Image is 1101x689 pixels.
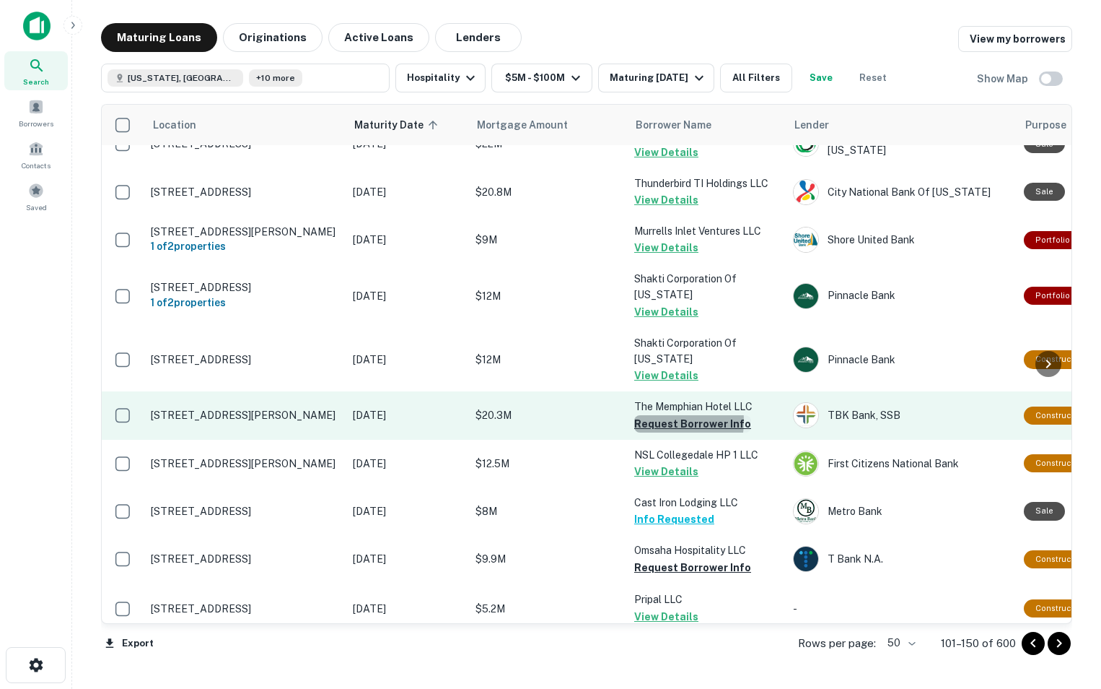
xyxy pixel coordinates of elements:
[152,116,196,134] span: Location
[151,552,338,565] p: [STREET_ADDRESS]
[475,232,620,248] p: $9M
[1029,527,1101,597] iframe: Chat Widget
[475,601,620,617] p: $5.2M
[977,71,1030,87] h6: Show Map
[4,135,68,174] a: Contacts
[353,601,461,617] p: [DATE]
[346,105,468,145] th: Maturity Date
[151,505,338,518] p: [STREET_ADDRESS]
[793,227,1009,253] div: Shore United Bank
[794,547,818,571] img: picture
[634,175,778,191] p: Thunderbird TI Holdings LLC
[793,601,1009,617] p: -
[1025,116,1066,134] span: Purpose
[1022,632,1045,655] button: Go to previous page
[634,399,778,415] p: The Memphian Hotel LLC
[4,51,68,90] a: Search
[26,201,47,213] span: Saved
[353,288,461,304] p: [DATE]
[793,402,1009,428] div: TBK Bank, SSB
[850,64,896,92] button: Reset
[223,23,323,52] button: Originations
[468,105,627,145] th: Mortgage Amount
[151,295,338,311] h6: 1 of 2 properties
[151,457,338,470] p: [STREET_ADDRESS][PERSON_NAME]
[634,223,778,239] p: Murrells Inlet Ventures LLC
[151,409,338,422] p: [STREET_ADDRESS][PERSON_NAME]
[793,283,1009,309] div: Pinnacle Bank
[634,335,778,367] p: Shakti Corporation Of [US_STATE]
[101,64,390,92] button: [US_STATE], [GEOGRAPHIC_DATA]+10 more
[101,633,157,654] button: Export
[793,179,1009,205] div: City National Bank Of [US_STATE]
[634,447,778,463] p: NSL Collegedale HP 1 LLC
[353,456,461,472] p: [DATE]
[1024,550,1098,568] div: This loan purpose was for construction
[793,451,1009,477] div: First Citizens National Bank
[101,23,217,52] button: Maturing Loans
[23,12,51,40] img: capitalize-icon.png
[151,602,338,615] p: [STREET_ADDRESS]
[798,64,844,92] button: Save your search to get updates of matches that match your search criteria.
[794,227,818,252] img: picture
[634,495,778,511] p: Cast Iron Lodging LLC
[634,191,698,209] button: View Details
[634,591,778,607] p: Pripal LLC
[475,456,620,472] p: $12.5M
[1024,231,1082,249] div: This is a portfolio loan with 2 properties
[475,184,620,200] p: $20.8M
[144,105,346,145] th: Location
[794,451,818,476] img: picture
[151,225,338,238] p: [STREET_ADDRESS][PERSON_NAME]
[353,503,461,519] p: [DATE]
[475,551,620,567] p: $9.9M
[598,64,714,92] button: Maturing [DATE]
[882,633,918,654] div: 50
[435,23,522,52] button: Lenders
[634,559,751,576] button: Request Borrower Info
[958,26,1072,52] a: View my borrowers
[794,284,818,308] img: picture
[634,511,714,528] button: Info Requested
[634,144,698,161] button: View Details
[475,407,620,423] p: $20.3M
[794,347,818,372] img: picture
[477,116,587,134] span: Mortgage Amount
[353,184,461,200] p: [DATE]
[1024,287,1082,305] div: This is a portfolio loan with 2 properties
[354,116,442,134] span: Maturity Date
[941,635,1016,652] p: 101–150 of 600
[4,93,68,132] a: Borrowers
[636,116,711,134] span: Borrower Name
[634,367,698,384] button: View Details
[4,177,68,216] a: Saved
[353,232,461,248] p: [DATE]
[328,23,429,52] button: Active Loans
[1024,454,1098,472] div: This loan purpose was for construction
[1024,407,1098,425] div: This loan purpose was for construction
[794,499,818,524] img: picture
[353,551,461,567] p: [DATE]
[634,608,698,625] button: View Details
[634,239,698,256] button: View Details
[793,498,1009,524] div: Metro Bank
[720,64,792,92] button: All Filters
[794,180,818,204] img: picture
[353,352,461,368] p: [DATE]
[151,353,338,366] p: [STREET_ADDRESS]
[634,415,751,433] button: Request Borrower Info
[794,403,818,428] img: picture
[793,347,1009,373] div: Pinnacle Bank
[786,105,1017,145] th: Lender
[634,463,698,480] button: View Details
[475,288,620,304] p: $12M
[610,69,708,87] div: Maturing [DATE]
[256,71,295,84] span: +10 more
[19,118,53,129] span: Borrowers
[22,160,51,171] span: Contacts
[1024,599,1098,617] div: This loan purpose was for construction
